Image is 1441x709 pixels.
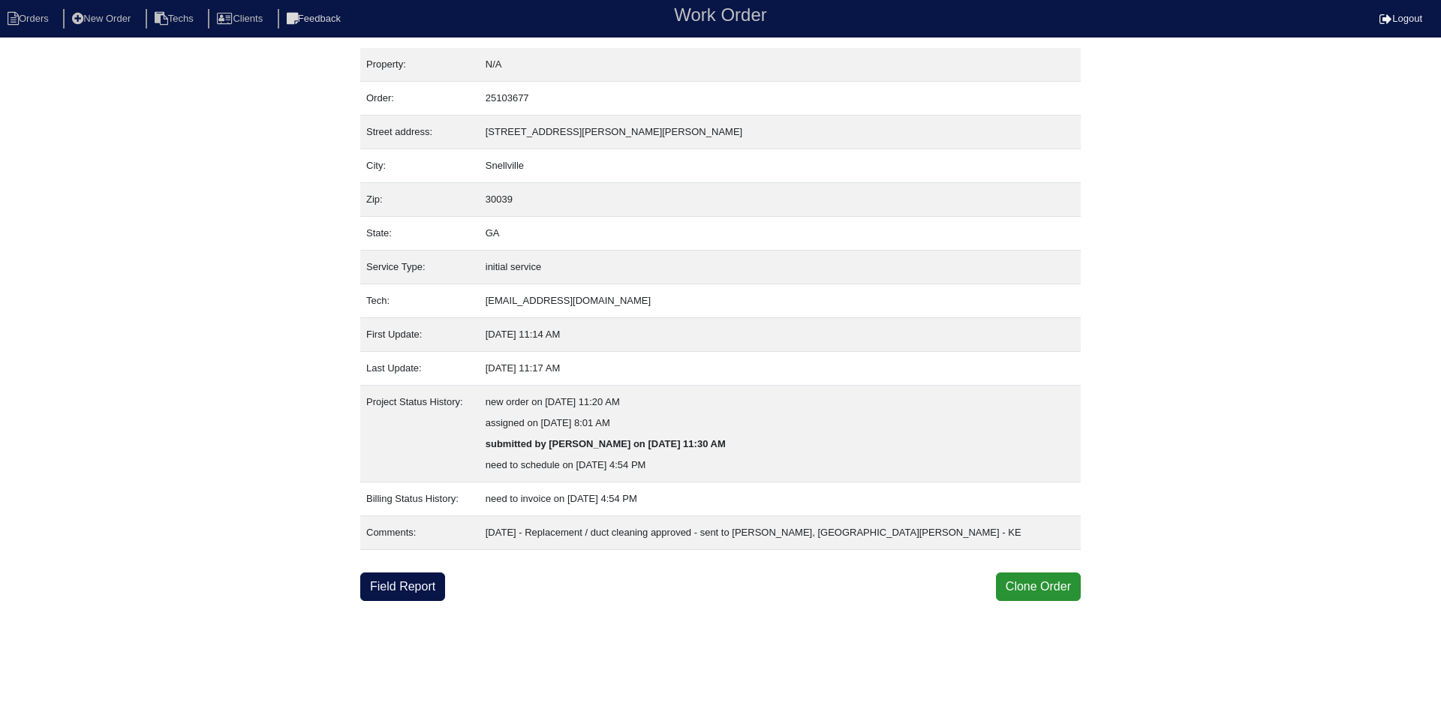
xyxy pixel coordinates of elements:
li: New Order [63,9,143,29]
td: City: [360,149,480,183]
li: Clients [208,9,275,29]
a: Clients [208,13,275,24]
td: Property: [360,48,480,82]
div: need to invoice on [DATE] 4:54 PM [486,488,1075,509]
a: Techs [146,13,206,24]
td: initial service [480,251,1081,284]
td: 30039 [480,183,1081,217]
td: Billing Status History: [360,482,480,516]
td: [DATE] - Replacement / duct cleaning approved - sent to [PERSON_NAME], [GEOGRAPHIC_DATA][PERSON_N... [480,516,1081,550]
td: 25103677 [480,82,1081,116]
div: submitted by [PERSON_NAME] on [DATE] 11:30 AM [486,434,1075,455]
td: State: [360,217,480,251]
div: new order on [DATE] 11:20 AM [486,392,1075,413]
td: Comments: [360,516,480,550]
td: Order: [360,82,480,116]
td: Tech: [360,284,480,318]
td: [STREET_ADDRESS][PERSON_NAME][PERSON_NAME] [480,116,1081,149]
td: [DATE] 11:17 AM [480,352,1081,386]
td: Service Type: [360,251,480,284]
li: Feedback [278,9,353,29]
button: Clone Order [996,572,1081,601]
td: N/A [480,48,1081,82]
td: Last Update: [360,352,480,386]
td: Zip: [360,183,480,217]
div: assigned on [DATE] 8:01 AM [486,413,1075,434]
td: [EMAIL_ADDRESS][DOMAIN_NAME] [480,284,1081,318]
a: Logout [1379,13,1422,24]
td: First Update: [360,318,480,352]
td: GA [480,217,1081,251]
td: [DATE] 11:14 AM [480,318,1081,352]
td: Street address: [360,116,480,149]
td: Project Status History: [360,386,480,482]
div: need to schedule on [DATE] 4:54 PM [486,455,1075,476]
li: Techs [146,9,206,29]
td: Snellville [480,149,1081,183]
a: Field Report [360,572,445,601]
a: New Order [63,13,143,24]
